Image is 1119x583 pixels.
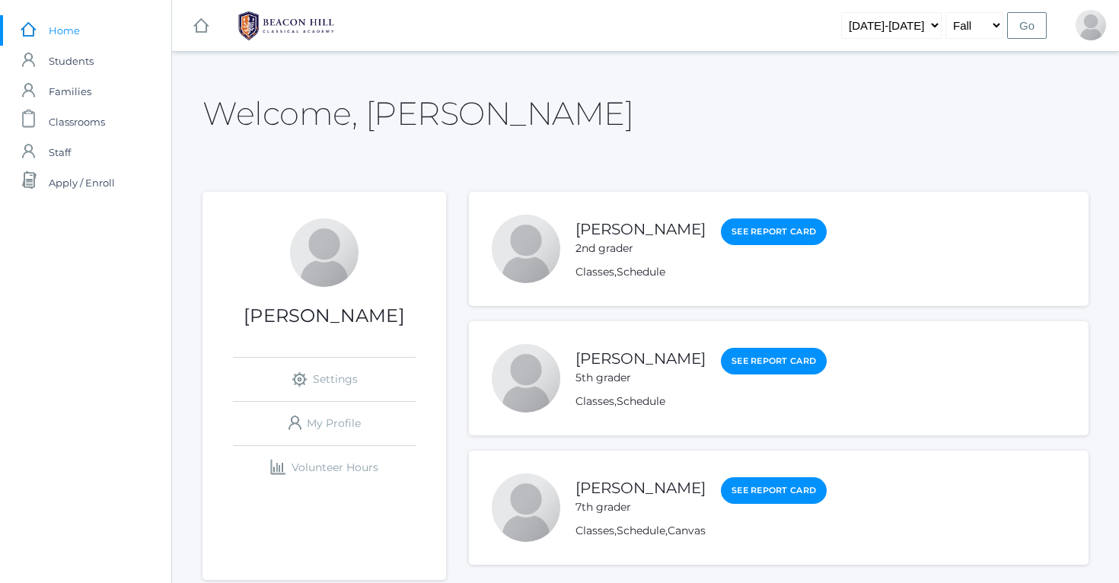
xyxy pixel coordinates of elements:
[617,524,665,537] a: Schedule
[233,402,416,445] a: My Profile
[721,218,827,245] a: See Report Card
[575,265,614,279] a: Classes
[492,473,560,542] div: Judah Henry
[575,241,706,256] div: 2nd grader
[575,264,827,280] div: ,
[202,96,633,131] h2: Welcome, [PERSON_NAME]
[229,7,343,45] img: 1_BHCALogos-05.png
[575,393,827,409] div: ,
[575,499,706,515] div: 7th grader
[721,348,827,374] a: See Report Card
[575,394,614,408] a: Classes
[49,76,91,107] span: Families
[575,370,706,386] div: 5th grader
[492,215,560,283] div: Kaila Henry
[575,220,706,238] a: [PERSON_NAME]
[668,524,706,537] a: Canvas
[575,349,706,368] a: [PERSON_NAME]
[575,479,706,497] a: [PERSON_NAME]
[575,524,614,537] a: Classes
[233,358,416,401] a: Settings
[233,446,416,489] a: Volunteer Hours
[49,15,80,46] span: Home
[1076,10,1106,40] div: Nicole Henry
[617,265,665,279] a: Schedule
[575,523,827,539] div: , ,
[49,46,94,76] span: Students
[721,477,827,504] a: See Report Card
[1007,12,1047,39] input: Go
[617,394,665,408] a: Schedule
[290,218,359,287] div: Nicole Henry
[49,167,115,198] span: Apply / Enroll
[202,306,446,326] h1: [PERSON_NAME]
[49,107,105,137] span: Classrooms
[492,344,560,413] div: Eli Henry
[49,137,71,167] span: Staff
